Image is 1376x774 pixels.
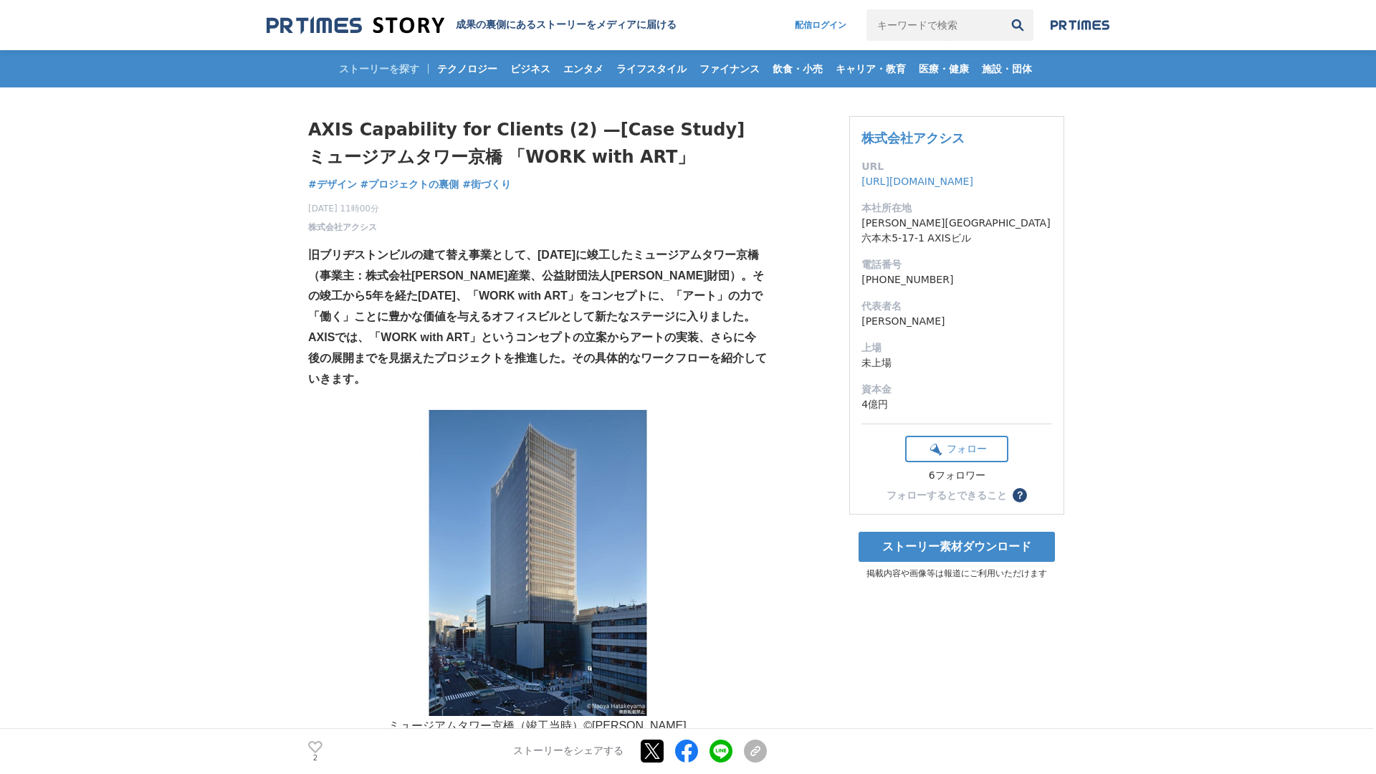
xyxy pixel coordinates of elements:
[1013,488,1027,502] button: ？
[308,331,767,385] strong: AXISでは、「WORK with ART」というコンセプトの立案からアートの実装、さらに今後の展開までを見据えたプロジェクトを推進した。その具体的なワークフローを紹介していきます。
[1002,9,1033,41] button: 検索
[308,249,764,322] strong: 旧ブリヂストンビルの建て替え事業として、[DATE]に竣工したミュージアムタワー京橋（事業主：株式会社[PERSON_NAME]産業、公益財団法人[PERSON_NAME]財団）。その竣工から5...
[861,159,1052,174] dt: URL
[308,177,357,192] a: #デザイン
[905,469,1008,482] div: 6フォロワー
[505,50,556,87] a: ビジネス
[308,716,767,737] p: ミュージアムタワー京橋（竣工当時）©︎[PERSON_NAME]
[861,201,1052,216] dt: 本社所在地
[611,62,692,75] span: ライフスタイル
[861,314,1052,329] dd: [PERSON_NAME]
[308,116,767,171] h1: AXIS Capability for Clients (2) —[Case Study] ミュージアムタワー京橋 「WORK with ART」
[887,490,1007,500] div: フォローするとできること
[694,62,765,75] span: ファイナンス
[861,299,1052,314] dt: 代表者名
[360,178,459,191] span: #プロジェクトの裏側
[360,177,459,192] a: #プロジェクトの裏側
[1015,490,1025,500] span: ？
[849,568,1064,580] p: 掲載内容や画像等は報道にご利用いただけます
[558,50,609,87] a: エンタメ
[513,745,623,758] p: ストーリーをシェアする
[767,50,828,87] a: 飲食・小売
[861,397,1052,412] dd: 4億円
[267,16,444,35] img: 成果の裏側にあるストーリーをメディアに届ける
[976,62,1038,75] span: 施設・団体
[859,532,1055,562] a: ストーリー素材ダウンロード
[780,9,861,41] a: 配信ログイン
[913,62,975,75] span: 医療・健康
[431,62,503,75] span: テクノロジー
[431,50,503,87] a: テクノロジー
[861,257,1052,272] dt: 電話番号
[861,272,1052,287] dd: [PHONE_NUMBER]
[861,216,1052,246] dd: [PERSON_NAME][GEOGRAPHIC_DATA]六本木5-17-1 AXISビル
[611,50,692,87] a: ライフスタイル
[267,16,677,35] a: 成果の裏側にあるストーリーをメディアに届ける 成果の裏側にあるストーリーをメディアに届ける
[976,50,1038,87] a: 施設・団体
[308,755,322,762] p: 2
[462,177,511,192] a: #街づくり
[558,62,609,75] span: エンタメ
[308,410,767,716] img: thumbnail_f7baa5e0-9507-11f0-a3ac-3f37f5cef996.jpg
[505,62,556,75] span: ビジネス
[308,221,377,234] a: 株式会社アクシス
[866,9,1002,41] input: キーワードで検索
[767,62,828,75] span: 飲食・小売
[861,176,973,187] a: [URL][DOMAIN_NAME]
[861,382,1052,397] dt: 資本金
[308,202,379,215] span: [DATE] 11時00分
[861,130,965,145] a: 株式会社アクシス
[1051,19,1109,31] img: prtimes
[308,178,357,191] span: #デザイン
[462,178,511,191] span: #街づくり
[905,436,1008,462] button: フォロー
[861,355,1052,371] dd: 未上場
[694,50,765,87] a: ファイナンス
[830,62,912,75] span: キャリア・教育
[830,50,912,87] a: キャリア・教育
[913,50,975,87] a: 医療・健康
[861,340,1052,355] dt: 上場
[456,19,677,32] h2: 成果の裏側にあるストーリーをメディアに届ける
